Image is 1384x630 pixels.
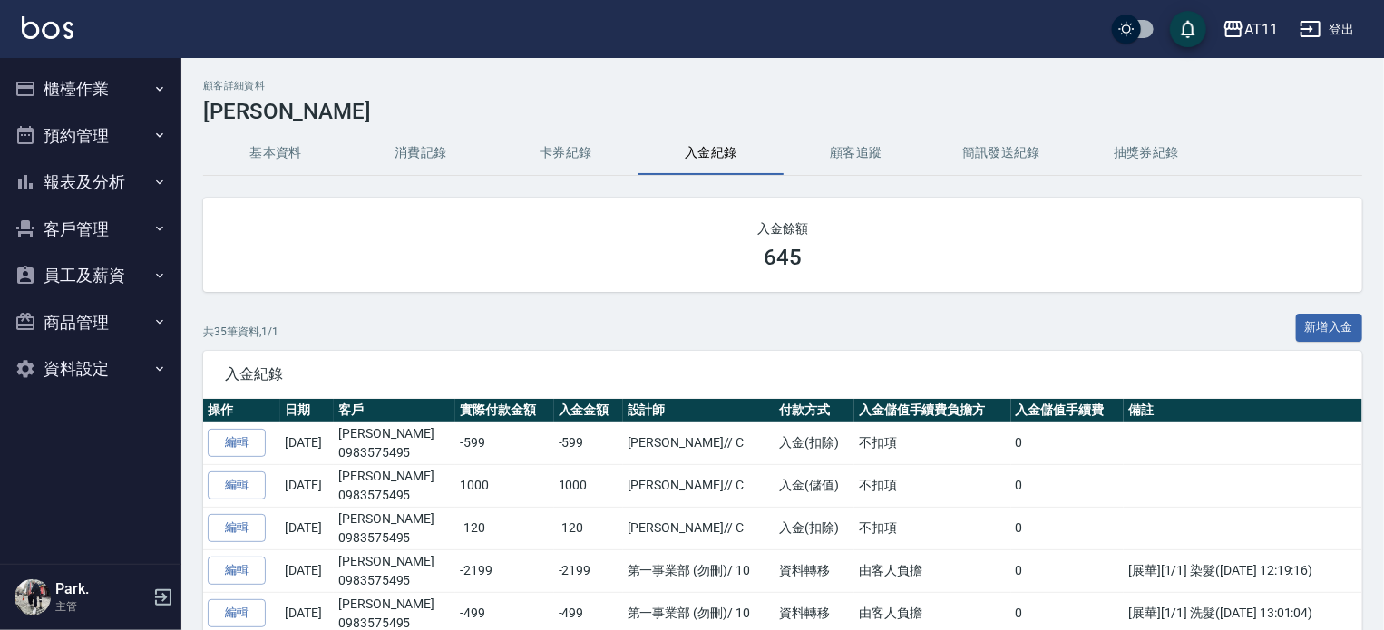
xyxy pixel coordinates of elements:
td: [DATE] [280,507,334,549]
td: 不扣項 [854,422,1011,464]
button: 抽獎券紀錄 [1074,131,1219,175]
td: -120 [455,507,553,549]
td: -2199 [455,549,553,592]
button: 卡券紀錄 [493,131,638,175]
td: 0 [1011,549,1124,592]
h2: 顧客詳細資料 [203,80,1362,92]
th: 入金儲值手續費負擔方 [854,399,1011,422]
button: 基本資料 [203,131,348,175]
th: 入金金額 [554,399,623,422]
img: Logo [22,16,73,39]
td: [DATE] [280,422,334,464]
p: 0983575495 [338,486,451,505]
td: [PERSON_NAME] [334,422,455,464]
a: 編輯 [208,514,266,542]
p: 共 35 筆資料, 1 / 1 [203,324,278,340]
p: 0983575495 [338,528,451,548]
td: 資料轉移 [775,549,854,592]
td: -599 [455,422,553,464]
td: [PERSON_NAME]/ / C [623,507,775,549]
h2: 入金餘額 [225,219,1340,237]
td: [PERSON_NAME] [334,549,455,592]
div: AT11 [1244,18,1278,41]
button: 櫃檯作業 [7,65,174,112]
a: 編輯 [208,599,266,627]
th: 設計師 [623,399,775,422]
th: 付款方式 [775,399,854,422]
td: 入金(扣除) [775,422,854,464]
h5: Park. [55,580,148,598]
button: save [1170,11,1206,47]
td: [展華][1/1] 染髮([DATE] 12:19:16) [1124,549,1362,592]
td: 0 [1011,507,1124,549]
p: 主管 [55,598,148,615]
td: 入金(儲值) [775,464,854,507]
button: 簡訊發送紀錄 [929,131,1074,175]
th: 日期 [280,399,334,422]
button: 員工及薪資 [7,252,174,299]
th: 操作 [203,399,280,422]
th: 客戶 [334,399,455,422]
p: 0983575495 [338,443,451,462]
td: [DATE] [280,464,334,507]
td: [PERSON_NAME]/ / C [623,422,775,464]
button: 客戶管理 [7,206,174,253]
button: 登出 [1292,13,1362,46]
td: -599 [554,422,623,464]
button: 報表及分析 [7,159,174,206]
td: 由客人負擔 [854,549,1011,592]
button: 資料設定 [7,345,174,393]
a: 編輯 [208,471,266,499]
th: 備註 [1124,399,1362,422]
td: [PERSON_NAME]/ / C [623,464,775,507]
th: 實際付款金額 [455,399,553,422]
a: 編輯 [208,429,266,457]
button: AT11 [1215,11,1285,48]
h3: [PERSON_NAME] [203,99,1362,124]
a: 編輯 [208,557,266,585]
td: 不扣項 [854,507,1011,549]
td: 第一事業部 (勿刪) / 10 [623,549,775,592]
button: 顧客追蹤 [784,131,929,175]
td: [PERSON_NAME] [334,507,455,549]
td: [PERSON_NAME] [334,464,455,507]
td: 1000 [554,464,623,507]
button: 商品管理 [7,299,174,346]
td: -120 [554,507,623,549]
h3: 645 [764,245,802,270]
button: 消費記錄 [348,131,493,175]
span: 入金紀錄 [225,365,1340,383]
td: 0 [1011,464,1124,507]
img: Person [15,579,51,615]
td: 0 [1011,422,1124,464]
button: 入金紀錄 [638,131,784,175]
td: 入金(扣除) [775,507,854,549]
p: 0983575495 [338,571,451,590]
td: 不扣項 [854,464,1011,507]
td: -2199 [554,549,623,592]
button: 新增入金 [1296,314,1363,342]
td: 1000 [455,464,553,507]
th: 入金儲值手續費 [1011,399,1124,422]
td: [DATE] [280,549,334,592]
button: 預約管理 [7,112,174,160]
